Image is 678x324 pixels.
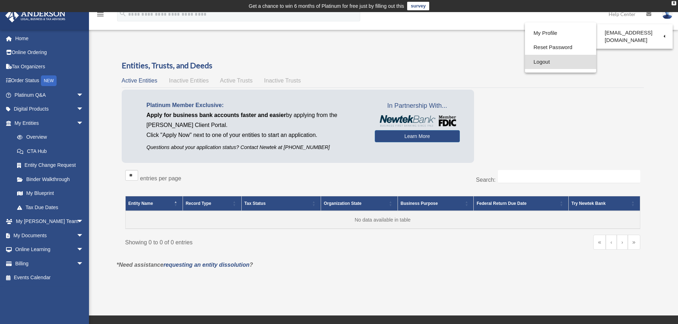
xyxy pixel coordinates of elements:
span: arrow_drop_down [77,228,91,243]
a: Billingarrow_drop_down [5,256,94,271]
label: Search: [476,177,495,183]
span: In Partnership With... [375,100,460,112]
a: My Documentsarrow_drop_down [5,228,94,243]
a: [EMAIL_ADDRESS][DOMAIN_NAME] [596,26,673,47]
span: arrow_drop_down [77,116,91,131]
span: arrow_drop_down [77,88,91,102]
span: Tax Status [245,201,266,206]
td: No data available in table [125,211,640,229]
a: Binder Walkthrough [10,172,91,186]
a: menu [96,12,105,18]
em: *Need assistance ? [117,262,253,268]
a: First [593,235,606,250]
div: close [672,1,676,5]
th: Try Newtek Bank : Activate to sort [568,196,640,211]
i: search [119,10,127,17]
img: User Pic [662,9,673,19]
p: Platinum Member Exclusive: [147,100,364,110]
a: survey [407,2,429,10]
a: Online Ordering [5,46,94,60]
p: Questions about your application status? Contact Newtek at [PHONE_NUMBER] [147,143,364,152]
a: My Blueprint [10,186,91,201]
p: by applying from the [PERSON_NAME] Client Portal. [147,110,364,130]
a: Last [628,235,640,250]
img: Anderson Advisors Platinum Portal [3,9,68,22]
a: Digital Productsarrow_drop_down [5,102,94,116]
a: Online Learningarrow_drop_down [5,243,94,257]
i: menu [96,10,105,18]
a: Logout [525,55,596,69]
a: Events Calendar [5,271,94,285]
a: Previous [606,235,617,250]
span: Entity Name [128,201,153,206]
img: NewtekBankLogoSM.png [378,115,456,127]
a: My Profile [525,26,596,41]
span: arrow_drop_down [77,243,91,257]
span: arrow_drop_down [77,102,91,117]
label: entries per page [140,175,182,181]
th: Organization State: Activate to sort [321,196,398,211]
a: Overview [10,130,87,144]
th: Federal Return Due Date: Activate to sort [474,196,568,211]
th: Tax Status: Activate to sort [241,196,321,211]
span: Inactive Entities [169,78,209,84]
a: Entity Change Request [10,158,91,172]
a: Tax Organizers [5,59,94,74]
a: Next [617,235,628,250]
span: Active Entities [122,78,157,84]
a: Tax Due Dates [10,200,91,214]
span: Business Purpose [401,201,438,206]
th: Business Purpose: Activate to sort [398,196,474,211]
a: requesting an entity dissolution [163,262,249,268]
span: arrow_drop_down [77,214,91,229]
th: Entity Name: Activate to invert sorting [125,196,183,211]
a: My Entitiesarrow_drop_down [5,116,91,130]
div: Showing 0 to 0 of 0 entries [125,235,378,248]
span: Record Type [186,201,211,206]
span: Apply for business bank accounts faster and easier [147,112,286,118]
a: Learn More [375,130,460,142]
span: Federal Return Due Date [477,201,526,206]
a: Home [5,31,94,46]
h3: Entities, Trusts, and Deeds [122,60,644,71]
div: Try Newtek Bank [572,199,629,208]
th: Record Type: Activate to sort [183,196,241,211]
span: arrow_drop_down [77,256,91,271]
span: Inactive Trusts [264,78,301,84]
div: Get a chance to win 6 months of Platinum for free just by filling out this [249,2,404,10]
span: Active Trusts [220,78,253,84]
a: Reset Password [525,40,596,55]
a: Order StatusNEW [5,74,94,88]
span: Organization State [324,201,362,206]
div: NEW [41,75,57,86]
a: My [PERSON_NAME] Teamarrow_drop_down [5,214,94,229]
a: CTA Hub [10,144,91,158]
a: Platinum Q&Aarrow_drop_down [5,88,94,102]
p: Click "Apply Now" next to one of your entities to start an application. [147,130,364,140]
